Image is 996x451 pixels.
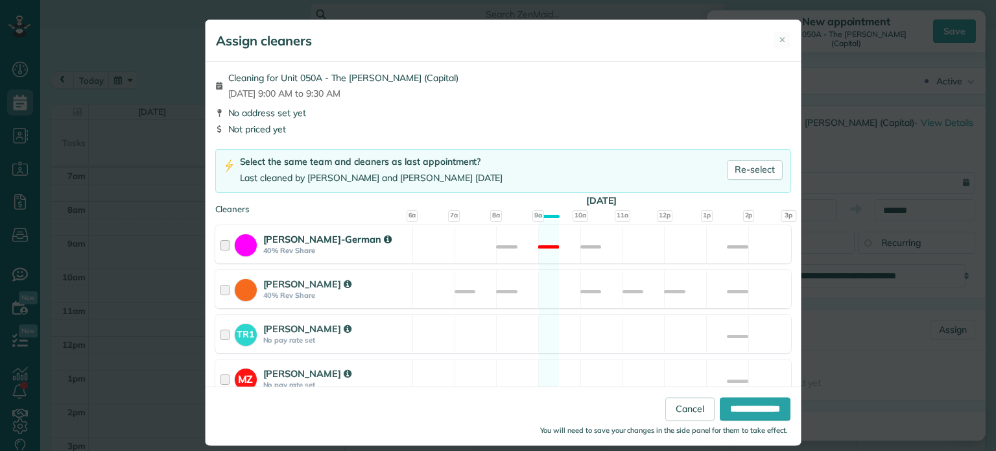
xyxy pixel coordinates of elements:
[263,233,392,245] strong: [PERSON_NAME]-German
[665,398,715,421] a: Cancel
[263,367,351,380] strong: [PERSON_NAME]
[215,203,791,207] div: Cleaners
[263,291,409,300] strong: 40% Rev Share
[215,106,791,119] div: No address set yet
[228,71,458,84] span: Cleaning for Unit 050A - The [PERSON_NAME] (Capital)
[540,426,788,435] small: You will need to save your changes in the side panel for them to take effect.
[216,32,312,50] h5: Assign cleaners
[263,380,409,389] strong: No pay rate set
[779,34,786,46] span: ✕
[235,369,257,387] strong: MZ
[215,123,791,136] div: Not priced yet
[228,87,458,100] span: [DATE] 9:00 AM to 9:30 AM
[240,171,503,185] div: Last cleaned by [PERSON_NAME] and [PERSON_NAME] [DATE]
[240,155,503,169] div: Select the same team and cleaners as last appointment?
[224,159,235,173] img: lightning-bolt-icon-94e5364df696ac2de96d3a42b8a9ff6ba979493684c50e6bbbcda72601fa0d29.png
[235,324,257,341] strong: TR1
[727,160,783,180] a: Re-select
[263,323,351,335] strong: [PERSON_NAME]
[263,335,409,345] strong: No pay rate set
[263,278,351,290] strong: [PERSON_NAME]
[263,246,409,255] strong: 40% Rev Share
